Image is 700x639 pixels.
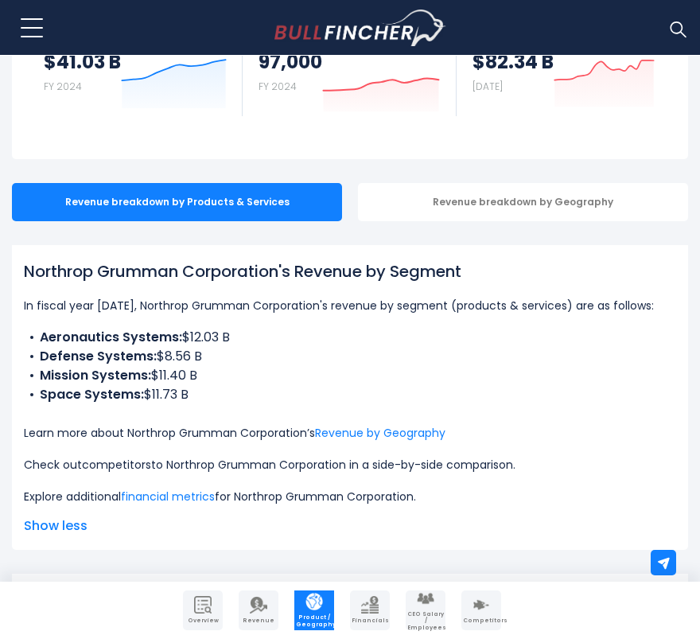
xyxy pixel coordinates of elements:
a: Go to homepage [274,10,445,46]
a: Company Competitors [461,590,501,630]
p: Learn more about Northrop Grumman Corporation’s [24,423,676,442]
b: Mission Systems: [40,366,151,384]
strong: 97,000 [259,49,322,74]
a: Revenue $41.03 B FY 2024 [28,14,243,116]
small: FY 2024 [259,80,297,93]
li: $11.40 B [24,366,676,385]
b: Defense Systems: [40,347,157,365]
a: Company Product/Geography [294,590,334,630]
span: CEO Salary / Employees [407,611,444,631]
p: Check out to Northrop Grumman Corporation in a side-by-side comparison. [24,455,676,474]
h1: Northrop Grumman Corporation's Revenue by Segment [24,259,676,283]
strong: $82.34 B [472,49,554,74]
a: Company Employees [406,590,445,630]
span: Overview [185,618,221,624]
a: Revenue by Geography [315,425,445,441]
p: In fiscal year [DATE], Northrop Grumman Corporation's revenue by segment (products & services) ar... [24,296,676,315]
div: Revenue breakdown by Geography [358,183,688,221]
li: $11.73 B [24,385,676,404]
li: $12.03 B [24,328,676,347]
b: Space Systems: [40,385,144,403]
a: Company Overview [183,590,223,630]
span: Show less [24,516,676,536]
a: financial metrics [121,489,215,505]
a: competitors [82,457,151,473]
small: [DATE] [472,80,503,93]
a: Company Revenue [239,590,278,630]
span: Competitors [463,618,500,624]
div: Revenue breakdown by Products & Services [12,183,342,221]
img: Bullfincher logo [274,10,446,46]
p: Explore additional for Northrop Grumman Corporation. [24,487,676,506]
li: $8.56 B [24,347,676,366]
a: Employees 97,000 FY 2024 [243,14,456,116]
strong: $41.03 B [44,49,121,74]
span: Financials [352,618,388,624]
span: Product / Geography [296,614,332,628]
a: Company Financials [350,590,390,630]
span: Revenue [240,618,277,624]
small: FY 2024 [44,80,82,93]
a: Market Capitalization $82.34 B [DATE] [457,14,671,116]
b: Aeronautics Systems: [40,328,182,346]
